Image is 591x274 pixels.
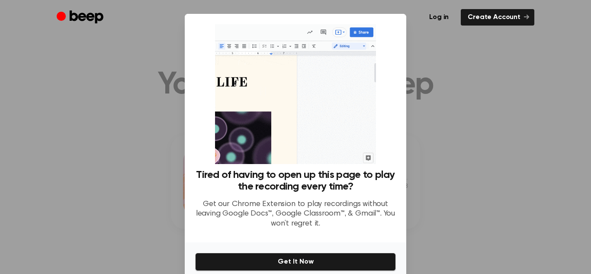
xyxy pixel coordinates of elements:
[195,169,396,193] h3: Tired of having to open up this page to play the recording every time?
[195,253,396,271] button: Get It Now
[461,9,534,26] a: Create Account
[422,9,456,26] a: Log in
[57,9,106,26] a: Beep
[195,200,396,229] p: Get our Chrome Extension to play recordings without leaving Google Docs™, Google Classroom™, & Gm...
[215,24,376,164] img: Beep extension in action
